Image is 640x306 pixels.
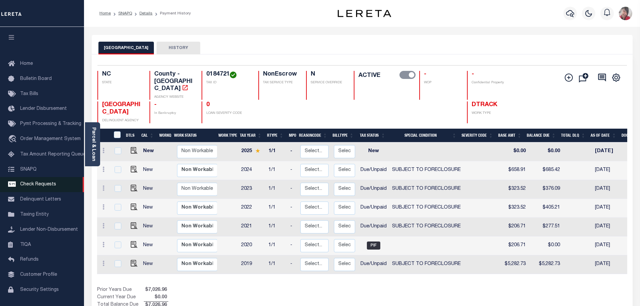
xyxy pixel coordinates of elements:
[358,199,389,218] td: Due/Unpaid
[592,180,623,199] td: [DATE]
[500,255,528,274] td: $5,282.73
[472,80,511,85] p: Confidential Property
[20,182,56,187] span: Check Requests
[338,10,391,17] img: logo-dark.svg
[206,111,250,116] p: LOAN SEVERITY CODE
[592,142,623,161] td: [DATE]
[459,129,496,142] th: Severity Code: activate to sort column ascending
[263,71,298,78] h4: NonEscrow
[118,11,132,15] a: SNAPQ
[358,161,389,180] td: Due/Unpaid
[102,80,141,85] p: STATE
[154,111,194,116] p: In Bankruptcy
[619,129,635,142] th: Docs
[528,236,563,255] td: $0.00
[255,148,260,153] img: Star.svg
[500,142,528,161] td: $0.00
[472,71,474,77] span: -
[288,180,298,199] td: -
[528,199,563,218] td: $405.21
[140,142,159,161] td: New
[266,218,288,236] td: 1/1
[20,77,52,81] span: Bulletin Board
[392,205,461,210] span: SUBJECT TO FORECLOSURE
[140,199,159,218] td: New
[358,142,389,161] td: New
[392,224,461,229] span: SUBJECT TO FORECLOSURE
[97,129,110,142] th: &nbsp;&nbsp;&nbsp;&nbsp;&nbsp;&nbsp;&nbsp;&nbsp;&nbsp;&nbsp;
[266,142,288,161] td: 1/1
[264,129,286,142] th: RType: activate to sort column ascending
[216,129,237,142] th: Work Type
[157,129,171,142] th: WorkQ
[266,161,288,180] td: 1/1
[140,236,159,255] td: New
[528,218,563,236] td: $277.51
[311,80,346,85] p: SERVICE OVERRIDE
[140,180,159,199] td: New
[392,168,461,172] span: SUBJECT TO FORECLOSURE
[20,272,57,277] span: Customer Profile
[330,129,356,142] th: BillType: activate to sort column ascending
[140,255,159,274] td: New
[592,236,623,255] td: [DATE]
[500,199,528,218] td: $323.52
[20,197,61,202] span: Delinquent Letters
[140,161,159,180] td: New
[266,180,288,199] td: 1/1
[528,142,563,161] td: $0.00
[154,102,157,108] span: -
[20,92,38,96] span: Tax Bills
[20,106,67,111] span: Lender Disbursement
[588,129,619,142] th: As of Date: activate to sort column ascending
[500,236,528,255] td: $206.71
[8,135,19,144] i: travel_explore
[98,42,154,54] button: [GEOGRAPHIC_DATA]
[500,218,528,236] td: $206.71
[392,262,461,266] span: SUBJECT TO FORECLOSURE
[288,161,298,180] td: -
[20,167,37,172] span: SNAPQ
[102,71,141,78] h4: NC
[237,129,264,142] th: Tax Year: activate to sort column ascending
[102,102,140,115] span: [GEOGRAPHIC_DATA]
[239,161,266,180] td: 2024
[288,255,298,274] td: -
[110,129,124,142] th: &nbsp;
[20,242,31,247] span: TIQA
[286,129,296,142] th: MPO
[424,80,459,85] p: WOP
[424,71,426,77] span: -
[139,11,153,15] a: Details
[102,118,141,123] p: DELINQUENT AGENCY
[239,236,266,255] td: 2020
[239,180,266,199] td: 2023
[592,161,623,180] td: [DATE]
[558,129,588,142] th: Total DLQ: activate to sort column ascending
[20,152,86,157] span: Tax Amount Reporting Queue
[91,127,96,161] a: Parcel & Loan
[500,161,528,180] td: $658.91
[356,129,388,142] th: Tax Status: activate to sort column ascending
[263,80,298,85] p: TAX SERVICE TYPE
[157,42,200,54] button: HISTORY
[239,218,266,236] td: 2021
[144,287,168,294] span: $7,026.96
[97,294,144,301] td: Current Year Due
[288,218,298,236] td: -
[99,11,111,15] a: Home
[97,287,144,294] td: Prior Years Due
[367,242,380,250] span: PIF
[288,142,298,161] td: -
[144,294,168,301] span: $0.00
[20,61,33,66] span: Home
[472,102,497,108] span: DTRACK
[266,199,288,218] td: 1/1
[288,236,298,255] td: -
[496,129,524,142] th: Base Amt: activate to sort column ascending
[358,71,380,80] label: ACTIVE
[153,10,191,16] li: Payment History
[239,255,266,274] td: 2019
[154,95,194,100] p: AGENCY WEBSITE
[528,180,563,199] td: $376.09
